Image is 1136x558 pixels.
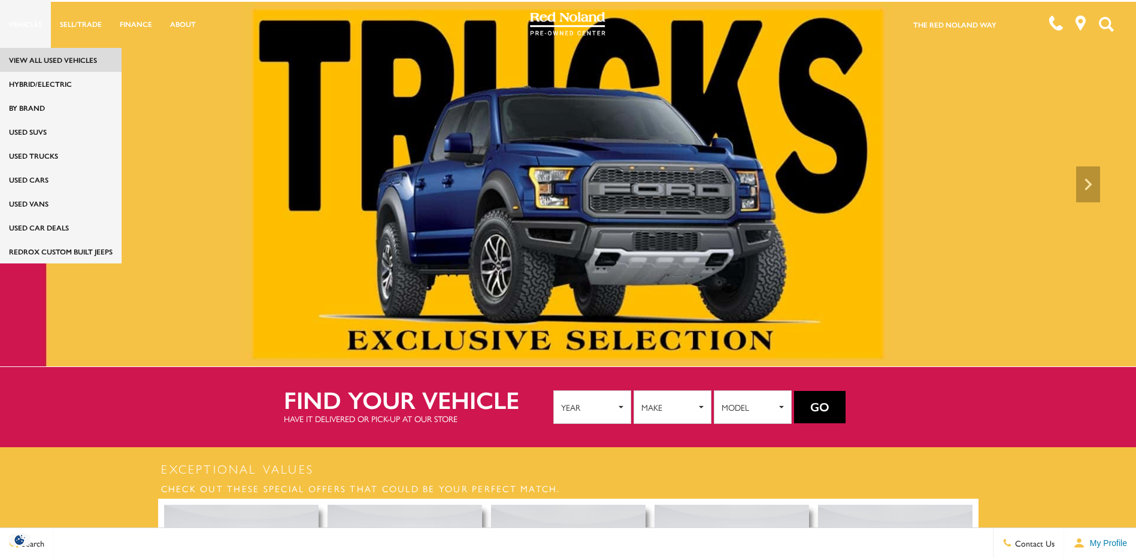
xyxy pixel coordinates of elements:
[1012,537,1055,549] span: Contact Us
[1085,538,1127,548] span: My Profile
[913,19,996,30] a: The Red Noland Way
[1076,166,1100,202] div: Next
[641,398,696,416] span: Make
[530,16,605,28] a: Red Noland Pre-Owned
[553,390,631,424] button: Year
[634,390,711,424] button: Make
[158,478,979,499] h3: Check out these special offers that could be your perfect match.
[158,460,979,478] h2: Exceptional Values
[6,533,34,546] section: Click to Open Cookie Consent Modal
[530,12,605,36] img: Red Noland Pre-Owned
[794,391,846,423] button: Go
[1094,1,1118,47] button: Open the search field
[6,533,34,546] img: Opt-Out Icon
[561,398,616,416] span: Year
[284,413,553,424] p: Have it delivered or pick-up at our store
[284,386,553,413] h2: Find your vehicle
[714,390,792,424] button: Model
[722,398,776,416] span: Model
[1064,528,1136,558] button: Open user profile menu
